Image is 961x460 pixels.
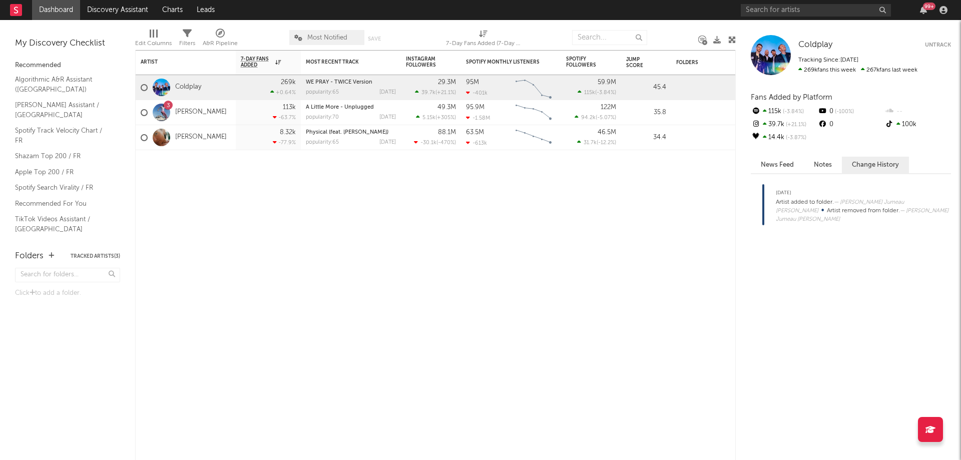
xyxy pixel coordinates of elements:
[379,115,396,120] div: [DATE]
[283,104,296,111] div: 113k
[923,3,935,10] div: 99 +
[203,38,238,50] div: A&R Pipeline
[420,140,436,146] span: -30.1k
[817,118,884,131] div: 0
[15,167,110,178] a: Apple Top 200 / FR
[306,115,339,120] div: popularity: 70
[466,115,490,121] div: -1.58M
[626,57,651,69] div: Jump Score
[179,38,195,50] div: Filters
[817,105,884,118] div: 0
[15,250,44,262] div: Folders
[446,25,521,54] div: 7-Day Fans Added (7-Day Fans Added)
[15,74,110,95] a: Algorithmic A&R Assistant ([GEOGRAPHIC_DATA])
[438,79,456,86] div: 29.3M
[597,90,615,96] span: -3.84 %
[804,157,842,173] button: Notes
[437,90,454,96] span: +21.1 %
[306,80,396,85] div: WE PRAY - TWICE Version
[175,133,227,142] a: [PERSON_NAME]
[306,105,374,110] a: A Little More - Unplugged
[175,83,201,92] a: Coldplay
[306,130,396,135] div: Physical (feat. Troye Sivan)
[15,182,110,193] a: Spotify Search Virality / FR
[584,90,595,96] span: 115k
[203,25,238,54] div: A&R Pipeline
[598,140,615,146] span: -12.2 %
[466,104,485,111] div: 95.9M
[827,208,900,214] span: Artist removed from folder.
[466,59,541,65] div: Spotify Monthly Listeners
[15,287,120,299] div: Click to add a folder.
[626,82,666,94] div: 45.4
[273,139,296,146] div: -77.9 %
[784,135,806,141] span: -3.87 %
[306,90,339,95] div: popularity: 65
[920,6,927,14] button: 99+
[784,122,806,128] span: +21.1 %
[626,132,666,144] div: 34.4
[281,79,296,86] div: 269k
[511,125,556,150] svg: Chart title
[414,139,456,146] div: ( )
[598,79,616,86] div: 59.9M
[566,56,601,68] div: Spotify Followers
[446,38,521,50] div: 7-Day Fans Added (7-Day Fans Added)
[466,140,487,146] div: -613k
[379,90,396,95] div: [DATE]
[776,199,834,205] span: Artist added to folder.
[466,90,488,96] div: -401k
[438,129,456,136] div: 88.1M
[15,100,110,120] a: [PERSON_NAME] Assistant / [GEOGRAPHIC_DATA]
[676,60,751,66] div: Folders
[71,254,120,259] button: Tracked Artists(3)
[466,129,484,136] div: 63.5M
[422,115,435,121] span: 5.15k
[306,59,381,65] div: Most Recent Track
[270,89,296,96] div: +0.64 %
[15,60,120,72] div: Recommended
[511,100,556,125] svg: Chart title
[577,139,616,146] div: ( )
[416,114,456,121] div: ( )
[15,214,110,234] a: TikTok Videos Assistant / [GEOGRAPHIC_DATA]
[307,35,347,41] span: Most Notified
[584,140,597,146] span: 31.7k
[598,129,616,136] div: 46.5M
[438,140,454,146] span: -470 %
[306,105,396,110] div: A Little More - Unplugged
[379,140,396,145] div: [DATE]
[925,40,951,50] button: Untrack
[751,118,817,131] div: 39.7k
[511,75,556,100] svg: Chart title
[135,25,172,54] div: Edit Columns
[15,151,110,162] a: Shazam Top 200 / FR
[776,187,951,199] div: [DATE]
[751,131,817,144] div: 14.4k
[241,56,273,68] span: 7-Day Fans Added
[368,36,381,42] button: Save
[776,208,948,222] span: — [PERSON_NAME] Jumeau [PERSON_NAME]
[575,114,616,121] div: ( )
[578,89,616,96] div: ( )
[884,118,951,131] div: 100k
[751,157,804,173] button: News Feed
[437,115,454,121] span: +305 %
[273,114,296,121] div: -63.7 %
[306,80,372,85] a: WE PRAY - TWICE Version
[751,105,817,118] div: 115k
[135,38,172,50] div: Edit Columns
[437,104,456,111] div: 49.3M
[798,67,917,73] span: 267k fans last week
[421,90,435,96] span: 39.7k
[798,40,832,50] a: Coldplay
[821,206,824,214] span: •
[15,268,120,282] input: Search for folders...
[15,125,110,146] a: Spotify Track Velocity Chart / FR
[601,104,616,111] div: 122M
[141,59,216,65] div: Artist
[572,30,647,45] input: Search...
[581,115,596,121] span: 94.2k
[842,157,909,173] button: Change History
[781,109,804,115] span: -3.84 %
